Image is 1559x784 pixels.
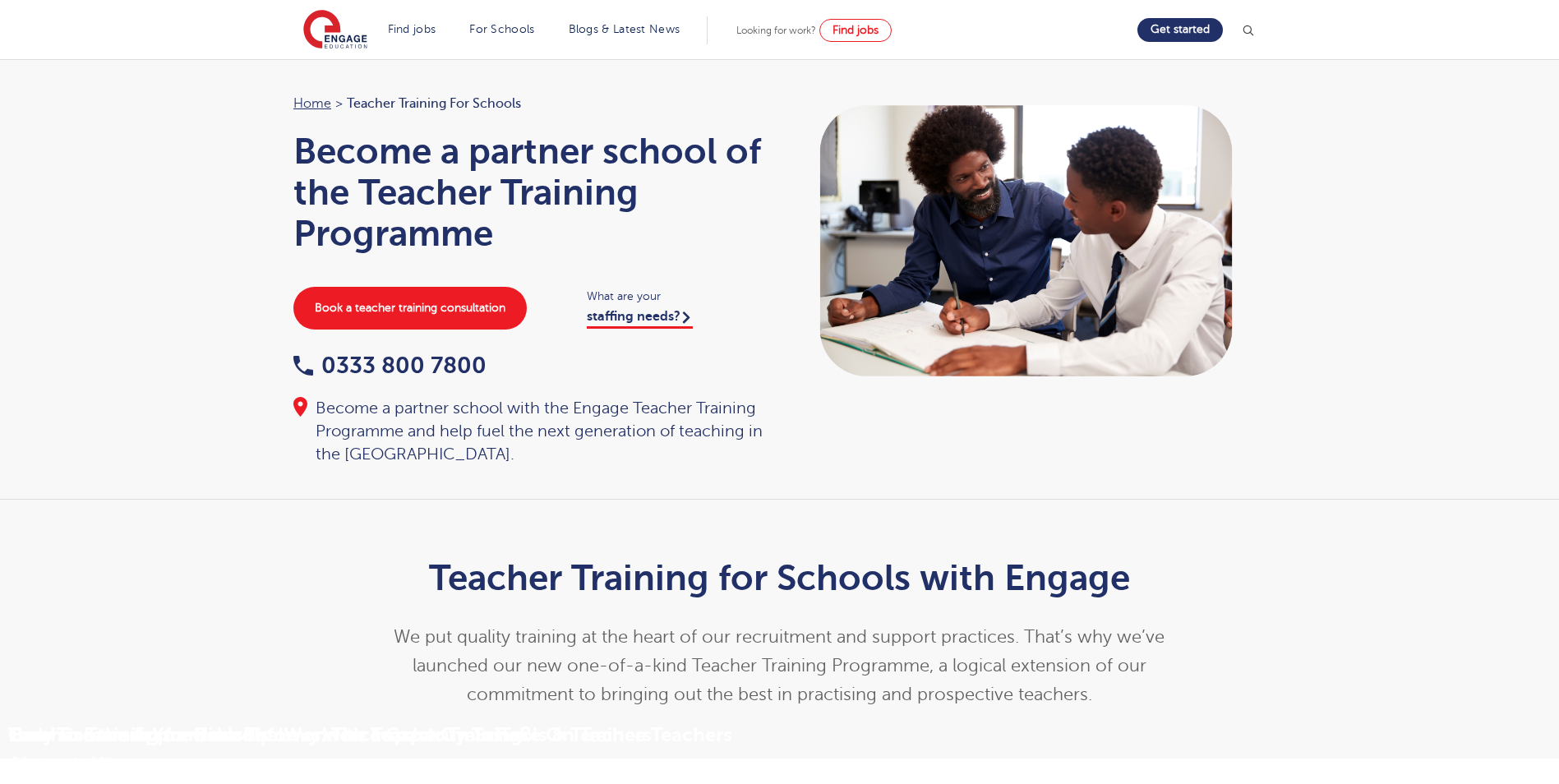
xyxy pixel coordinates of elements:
[819,19,892,42] a: Find jobs
[1137,18,1223,42] a: Get started
[587,309,693,329] a: staffing needs?
[293,96,331,111] a: Home
[303,10,367,51] img: Engage Education
[587,287,763,306] span: What are your
[293,353,487,378] a: 0333 800 7800
[833,24,879,36] span: Find jobs
[293,287,527,330] a: Book a teacher training consultation
[347,93,521,114] span: Teacher Training for Schools
[388,23,436,35] a: Find jobs
[569,23,680,35] a: Blogs & Latest News
[293,131,763,254] h1: Become a partner school of the Teacher Training Programme
[335,96,343,111] span: >
[469,23,534,35] a: For Schools
[293,397,763,466] div: Become a partner school with the Engage Teacher Training Programme and help fuel the next generat...
[293,93,763,114] nav: breadcrumb
[736,25,816,36] span: Looking for work?
[376,623,1183,709] p: We put quality training at the heart of our recruitment and support practices. That’s why we’ve l...
[376,557,1183,598] h1: Teacher Training for Schools with Engage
